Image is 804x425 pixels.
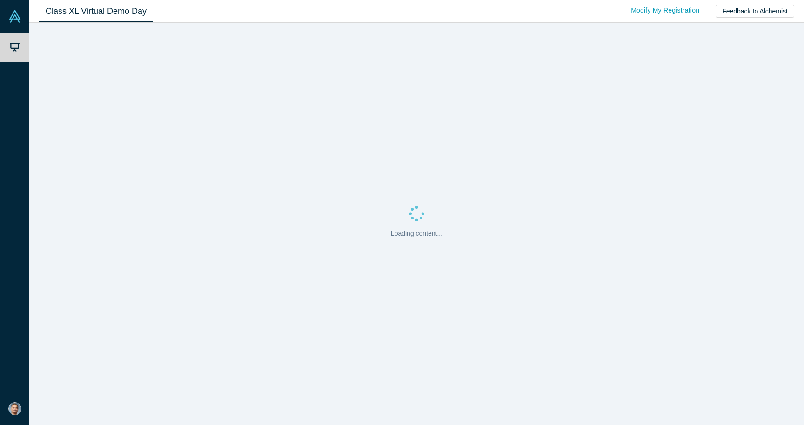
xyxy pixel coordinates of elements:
[8,10,21,23] img: Alchemist Vault Logo
[8,402,21,415] img: Aurangzeb Khan's Account
[39,0,153,22] a: Class XL Virtual Demo Day
[621,2,709,19] a: Modify My Registration
[716,5,794,18] button: Feedback to Alchemist
[391,229,442,239] p: Loading content...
